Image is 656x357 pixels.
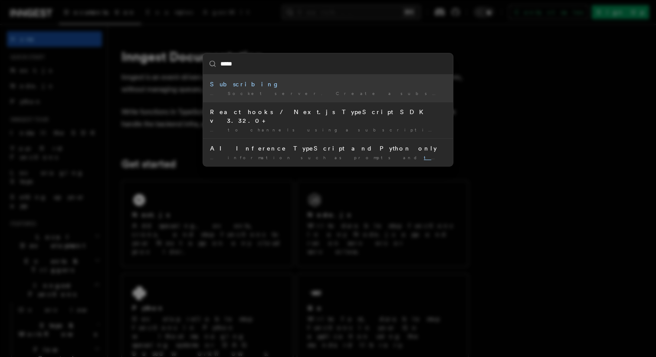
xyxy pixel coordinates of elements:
div: Subscribing [210,80,446,88]
div: … Socket server. Create a subscription Subscription s are required … [210,90,446,97]
mark: token [424,155,457,160]
div: AI Inference TypeScript and Python only [210,144,446,153]
div: … to channels using a subscription fetched from the server … [210,127,446,133]
div: … information such as prompts and s used. step.ai.infer … [210,154,446,161]
div: React hooks / Next.js TypeScript SDK v3.32.0+ [210,108,446,125]
mark: token [442,127,476,132]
